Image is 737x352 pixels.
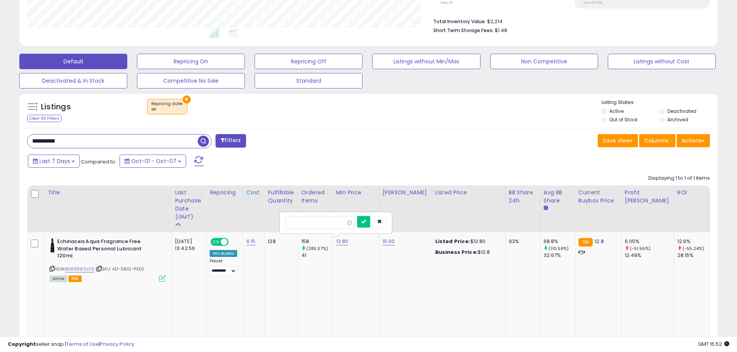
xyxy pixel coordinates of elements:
span: Oct-01 - Oct-07 [131,157,176,165]
span: | SKU: AD-580L-PEK0 [96,266,144,272]
div: [PERSON_NAME] [383,189,429,197]
button: Competitive No Sale [137,73,245,88]
button: Listings without Cost [608,54,716,69]
div: Clear All Filters [27,115,62,122]
button: Default [19,54,127,69]
div: 93% [509,238,534,245]
div: seller snap | | [8,341,134,348]
div: Preset: [210,258,237,276]
button: Repricing On [137,54,245,69]
span: Repricing state : [151,101,183,112]
div: ROI [677,189,706,197]
div: BB Share 24h. [509,189,537,205]
a: Terms of Use [66,340,99,348]
div: $12.8 [435,249,499,256]
div: Current Buybox Price [578,189,618,205]
div: 41 [301,252,333,259]
div: Avg BB Share [544,189,572,205]
li: $2,214 [433,16,704,26]
div: Title [48,189,168,197]
span: Last 7 Days [39,157,70,165]
button: Actions [677,134,710,147]
b: Short Term Storage Fees: [433,27,494,34]
span: ON [211,239,221,245]
div: 6.05% [625,238,674,245]
button: Columns [639,134,675,147]
span: 2025-10-15 15:52 GMT [698,340,729,348]
small: FBA [578,238,593,247]
button: Standard [255,73,363,88]
b: Listed Price: [435,238,470,245]
label: Out of Stock [609,116,638,123]
div: 68.8% [544,238,575,245]
div: Last Purchase Date (GMT) [175,189,203,221]
img: 31VGNbxcuJL._SL40_.jpg [50,238,55,253]
span: 12.8 [595,238,604,245]
div: Listed Price [435,189,502,197]
button: Deactivated & In Stock [19,73,127,88]
span: Compared to: [81,158,116,165]
a: 6.15 [246,238,256,245]
div: 12.49% [625,252,674,259]
button: Last 7 Days [28,155,80,168]
small: (-51.56%) [630,245,651,252]
h5: Listings [41,102,71,112]
button: Oct-01 - Oct-07 [120,155,186,168]
button: Repricing Off [255,54,363,69]
label: Deactivated [667,108,696,114]
button: Save View [598,134,638,147]
span: OFF [227,239,240,245]
button: × [183,95,191,104]
small: Avg BB Share. [544,205,548,212]
small: (-55.24%) [682,245,704,252]
button: Non Competitive [490,54,598,69]
small: (110.59%) [549,245,569,252]
a: 15.00 [383,238,395,245]
p: Listing States: [602,99,718,106]
div: on [151,107,183,112]
div: Ordered Items [301,189,330,205]
div: Cost [246,189,262,197]
div: Fulfillable Quantity [268,189,294,205]
b: Business Price: [435,248,478,256]
button: Filters [215,134,246,148]
div: [DATE] 13:42:56 [175,238,200,252]
div: 28.15% [677,252,709,259]
div: 12.6% [677,238,709,245]
label: Active [609,108,624,114]
div: 158 [301,238,333,245]
div: Profit [PERSON_NAME] [625,189,671,205]
small: Prev: 28.15% [583,0,602,5]
label: Archived [667,116,688,123]
span: FBA [68,275,82,282]
a: B0B9RW3JV6 [65,266,94,272]
button: Listings without Min/Max [372,54,480,69]
small: (285.37%) [306,245,328,252]
a: 12.80 [336,238,349,245]
div: Win BuyBox [210,250,237,257]
div: ASIN: [50,238,166,281]
div: Repricing [210,189,240,197]
div: 32.67% [544,252,575,259]
span: All listings currently available for purchase on Amazon [50,275,67,282]
div: 128 [268,238,292,245]
div: Min Price [336,189,376,197]
a: Privacy Policy [100,340,134,348]
b: Echinacea Aqua Fragrance Free Water Based Personal Lubricant 120ml [57,238,151,262]
div: Displaying 1 to 1 of 1 items [648,175,710,182]
small: Prev: 41 [441,0,453,5]
span: Columns [644,137,669,145]
b: Total Inventory Value: [433,18,486,25]
strong: Copyright [8,340,36,348]
div: $12.80 [435,238,499,245]
span: $1.48 [495,27,507,34]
